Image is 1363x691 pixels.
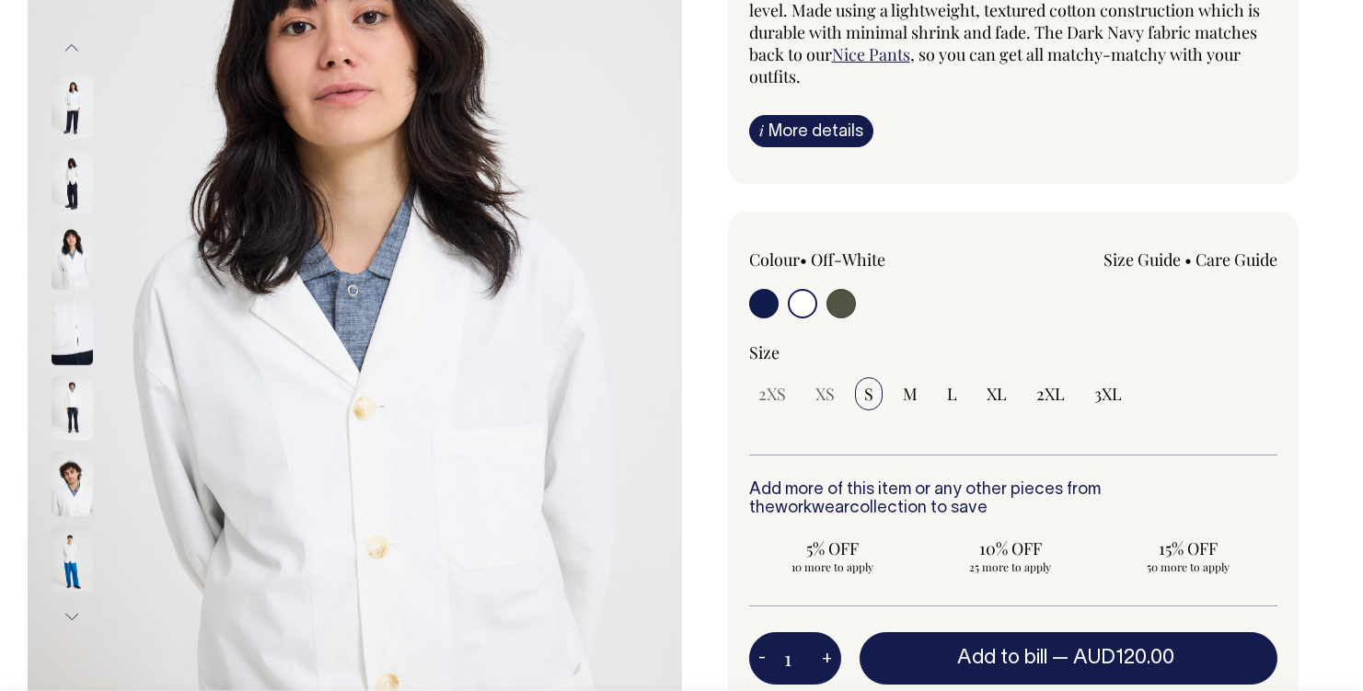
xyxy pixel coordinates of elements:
[927,532,1093,580] input: 10% OFF 25 more to apply
[903,383,918,405] span: M
[749,115,873,147] a: iMore details
[758,383,786,405] span: 2XS
[52,225,93,289] img: off-white
[1073,649,1174,667] span: AUD120.00
[1114,559,1262,574] span: 50 more to apply
[749,248,961,271] div: Colour
[855,377,883,410] input: S
[800,248,807,271] span: •
[52,300,93,364] img: off-white
[832,43,910,65] a: Nice Pants
[1196,248,1277,271] a: Care Guide
[1094,383,1122,405] span: 3XL
[1103,248,1181,271] a: Size Guide
[936,537,1084,559] span: 10% OFF
[758,537,907,559] span: 5% OFF
[52,74,93,138] img: off-white
[58,596,86,638] button: Next
[1085,377,1131,410] input: 3XL
[749,640,775,677] button: -
[894,377,927,410] input: M
[1036,383,1065,405] span: 2XL
[749,481,1278,518] h6: Add more of this item or any other pieces from the collection to save
[1114,537,1262,559] span: 15% OFF
[936,559,1084,574] span: 25 more to apply
[58,28,86,69] button: Previous
[52,149,93,213] img: off-white
[811,248,885,271] label: Off-White
[749,377,795,410] input: 2XS
[749,532,916,580] input: 5% OFF 10 more to apply
[977,377,1016,410] input: XL
[813,640,841,677] button: +
[749,341,1278,363] div: Size
[864,383,873,405] span: S
[1027,377,1074,410] input: 2XL
[52,375,93,440] img: off-white
[758,559,907,574] span: 10 more to apply
[52,526,93,591] img: off-white
[806,377,844,410] input: XS
[815,383,835,405] span: XS
[947,383,957,405] span: L
[749,43,1241,87] span: , so you can get all matchy-matchy with your outfits.
[1052,649,1179,667] span: —
[938,377,966,410] input: L
[1104,532,1271,580] input: 15% OFF 50 more to apply
[775,501,849,516] a: workwear
[860,632,1278,684] button: Add to bill —AUD120.00
[957,649,1047,667] span: Add to bill
[759,121,764,140] span: i
[1184,248,1192,271] span: •
[52,451,93,515] img: off-white
[987,383,1007,405] span: XL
